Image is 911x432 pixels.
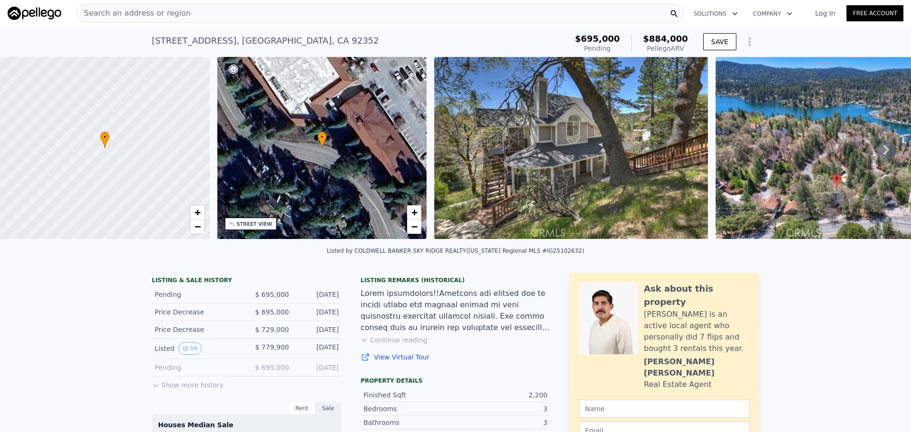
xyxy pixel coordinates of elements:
div: Sale [315,402,342,414]
div: LISTING & SALE HISTORY [152,276,342,286]
div: • [100,131,110,148]
div: [STREET_ADDRESS] , [GEOGRAPHIC_DATA] , CA 92352 [152,34,379,47]
div: [DATE] [297,290,339,299]
a: Log In [804,9,846,18]
span: $884,000 [643,34,688,44]
button: Continue reading [361,335,428,345]
span: − [411,221,418,232]
div: [PERSON_NAME] [PERSON_NAME] [644,356,750,379]
div: Property details [361,377,550,385]
div: • [317,131,327,148]
span: • [100,133,110,141]
div: Finished Sqft [363,390,455,400]
div: Real Estate Agent [644,379,712,390]
img: Sale: 162891269 Parcel: 14583240 [434,57,708,239]
span: Search an address or region [76,8,191,19]
div: Pellego ARV [643,44,688,53]
img: Pellego [8,7,61,20]
span: − [194,221,200,232]
div: [PERSON_NAME] is an active local agent who personally did 7 flips and bought 3 rentals this year. [644,309,750,354]
span: + [194,206,200,218]
a: Zoom out [190,220,205,234]
div: Lorem ipsumdolors!!Ametcons adi elitsed doe te incidi utlabo etd magnaal enimad mi veni quisnostr... [361,288,550,333]
span: + [411,206,418,218]
div: [DATE] [297,307,339,317]
div: Listed [155,342,239,355]
span: $695,000 [575,34,620,44]
a: Zoom in [190,205,205,220]
button: SAVE [703,33,736,50]
div: Rent [288,402,315,414]
button: View historical data [178,342,202,355]
a: Free Account [846,5,903,21]
button: Show more history [152,377,223,390]
div: 3 [455,418,548,427]
button: Company [745,5,800,22]
span: $ 695,000 [255,308,289,316]
span: $ 695,000 [255,364,289,371]
a: Zoom in [407,205,421,220]
span: $ 695,000 [255,291,289,298]
span: $ 729,000 [255,326,289,333]
div: Ask about this property [644,282,750,309]
span: $ 779,900 [255,343,289,351]
div: [DATE] [297,363,339,372]
input: Name [579,400,750,418]
div: Bathrooms [363,418,455,427]
div: [DATE] [297,342,339,355]
div: Price Decrease [155,307,239,317]
button: Show Options [740,32,759,51]
div: Pending [575,44,620,53]
a: Zoom out [407,220,421,234]
button: Solutions [686,5,745,22]
div: Pending [155,290,239,299]
div: Price Decrease [155,325,239,334]
span: • [317,133,327,141]
a: View Virtual Tour [361,352,550,362]
div: Pending [155,363,239,372]
div: STREET VIEW [237,221,272,228]
div: Bedrooms [363,404,455,414]
div: Listed by COLDWELL BANKER SKY RIDGE REALTY ([US_STATE] Regional MLS #IG25102632) [327,248,585,254]
div: [DATE] [297,325,339,334]
div: 3 [455,404,548,414]
div: Houses Median Sale [158,420,335,430]
div: Listing Remarks (Historical) [361,276,550,284]
div: 2,200 [455,390,548,400]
